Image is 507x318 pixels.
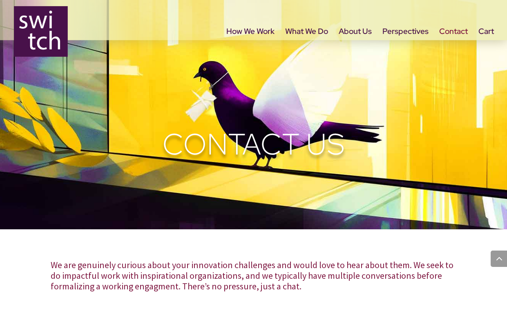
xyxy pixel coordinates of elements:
[51,127,456,166] h1: Contact Us
[285,29,328,63] a: What We Do
[439,29,468,63] a: Contact
[226,29,275,63] a: How We Work
[382,29,429,63] a: Perspectives
[51,260,456,291] p: We are genuinely curious about your innovation challenges and would love to hear about them. We s...
[478,29,494,63] a: Cart
[339,29,372,63] a: About Us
